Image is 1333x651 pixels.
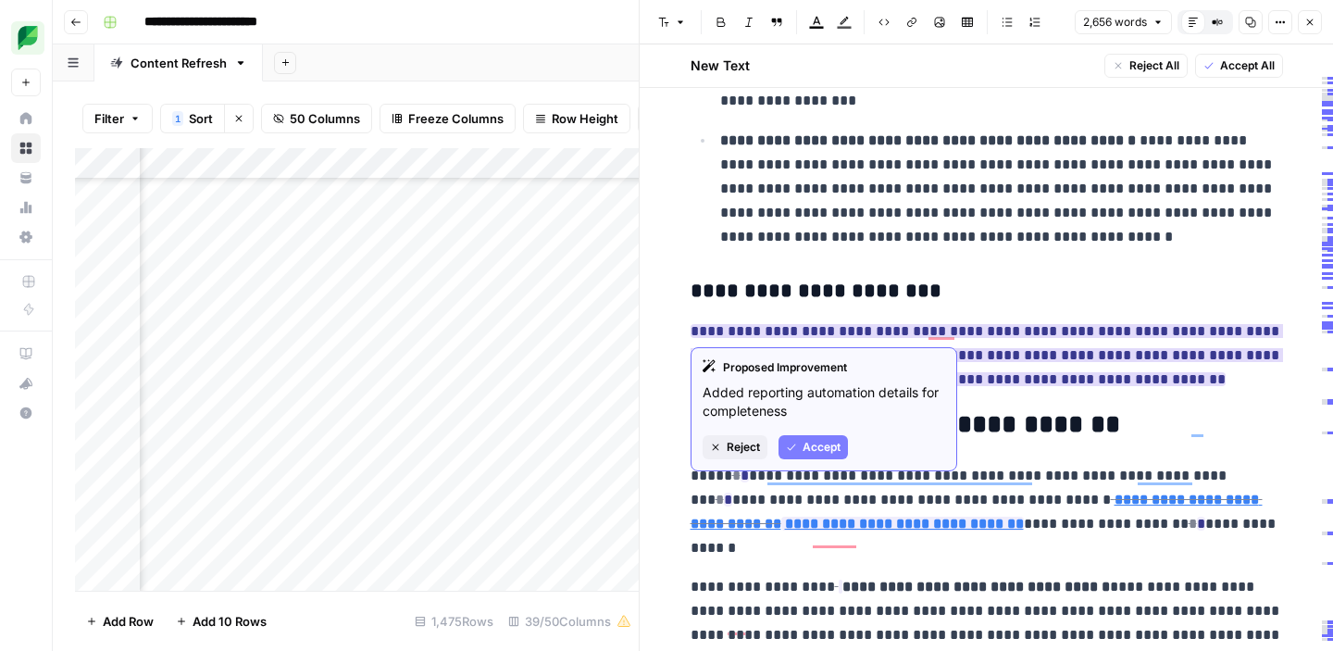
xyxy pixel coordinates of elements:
span: Sort [189,109,213,128]
button: Accept All [1195,54,1283,78]
a: Settings [11,222,41,252]
span: Add 10 Rows [193,612,267,631]
div: 1 [172,111,183,126]
button: Freeze Columns [380,104,516,133]
a: Your Data [11,163,41,193]
button: Accept [779,435,848,459]
span: 1 [175,111,181,126]
p: Added reporting automation details for completeness [703,383,945,420]
a: Usage [11,193,41,222]
button: 50 Columns [261,104,372,133]
span: Accept All [1220,57,1275,74]
div: 1,475 Rows [407,607,501,636]
button: Row Height [523,104,630,133]
span: Accept [803,439,841,456]
div: Proposed Improvement [703,359,945,376]
span: Reject [727,439,760,456]
button: 1Sort [160,104,224,133]
button: Reject All [1104,54,1188,78]
a: AirOps Academy [11,339,41,369]
button: Workspace: SproutSocial [11,15,41,61]
button: Add 10 Rows [165,607,278,636]
div: Content Refresh [131,54,227,72]
a: Content Refresh [94,44,263,81]
button: Filter [82,104,153,133]
h2: New Text [691,56,750,75]
span: Freeze Columns [408,109,504,128]
button: Reject [703,435,767,459]
a: Home [11,104,41,133]
button: 2,656 words [1075,10,1172,34]
span: Filter [94,109,124,128]
div: 39/50 Columns [501,607,639,636]
div: What's new? [12,369,40,397]
img: SproutSocial Logo [11,21,44,55]
button: What's new? [11,369,41,398]
a: Browse [11,133,41,163]
span: Reject All [1129,57,1179,74]
span: 2,656 words [1083,14,1147,31]
button: Add Row [75,607,165,636]
button: Help + Support [11,398,41,428]
span: 50 Columns [290,109,360,128]
span: Row Height [552,109,618,128]
span: Add Row [103,612,154,631]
